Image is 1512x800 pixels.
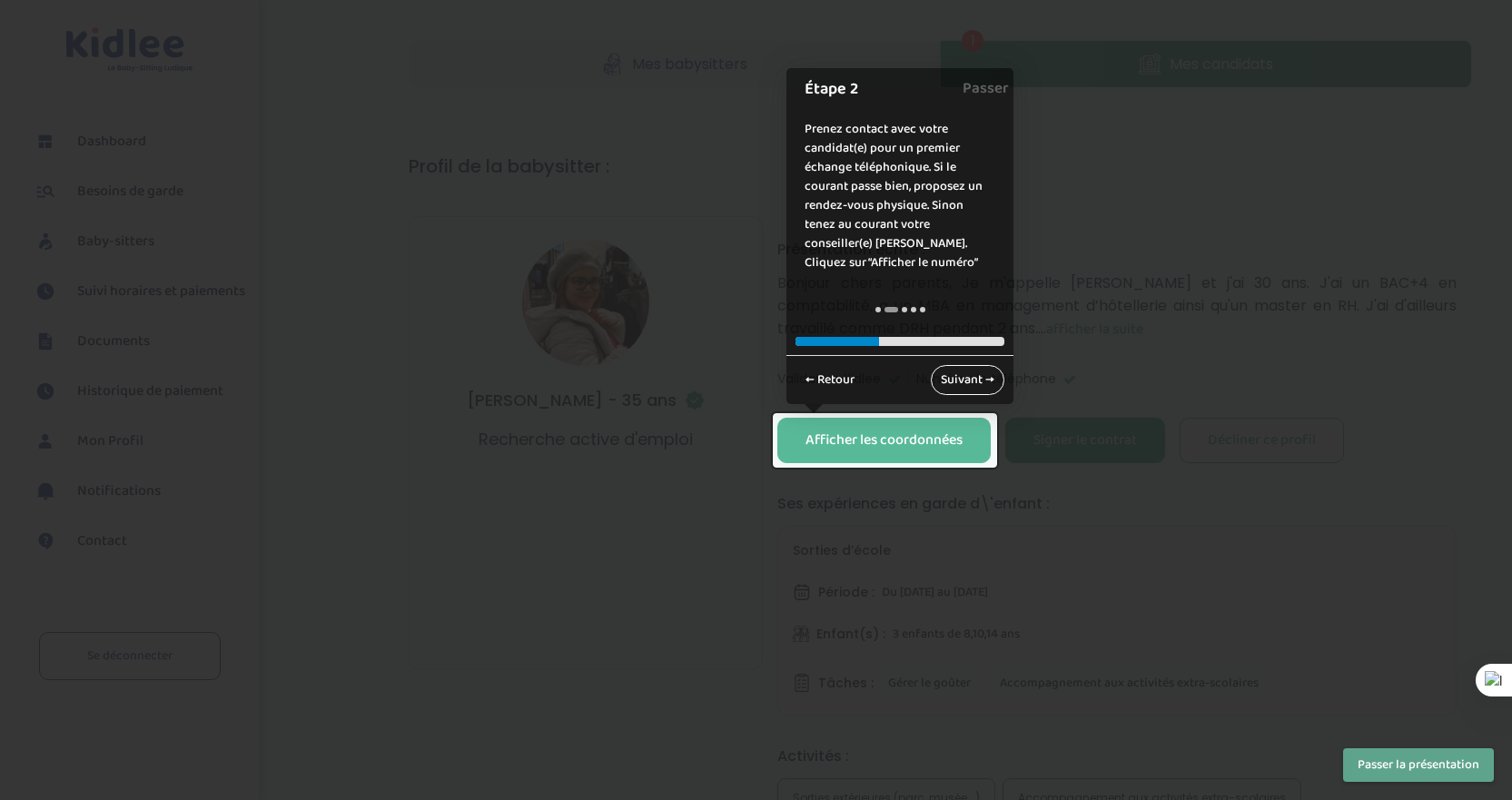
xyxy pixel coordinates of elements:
button: Afficher les coordonnées [777,418,991,463]
div: Afficher les coordonnées [805,430,963,451]
div: Prenez contact avec votre candidat(e) pour un premier échange téléphonique. Si le courant passe b... [786,102,1013,291]
a: Passer [963,68,1009,109]
button: Passer la présentation [1343,748,1494,782]
a: ← Retour [796,365,865,395]
a: Suivant → [931,365,1004,395]
h1: Étape 2 [805,77,976,102]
